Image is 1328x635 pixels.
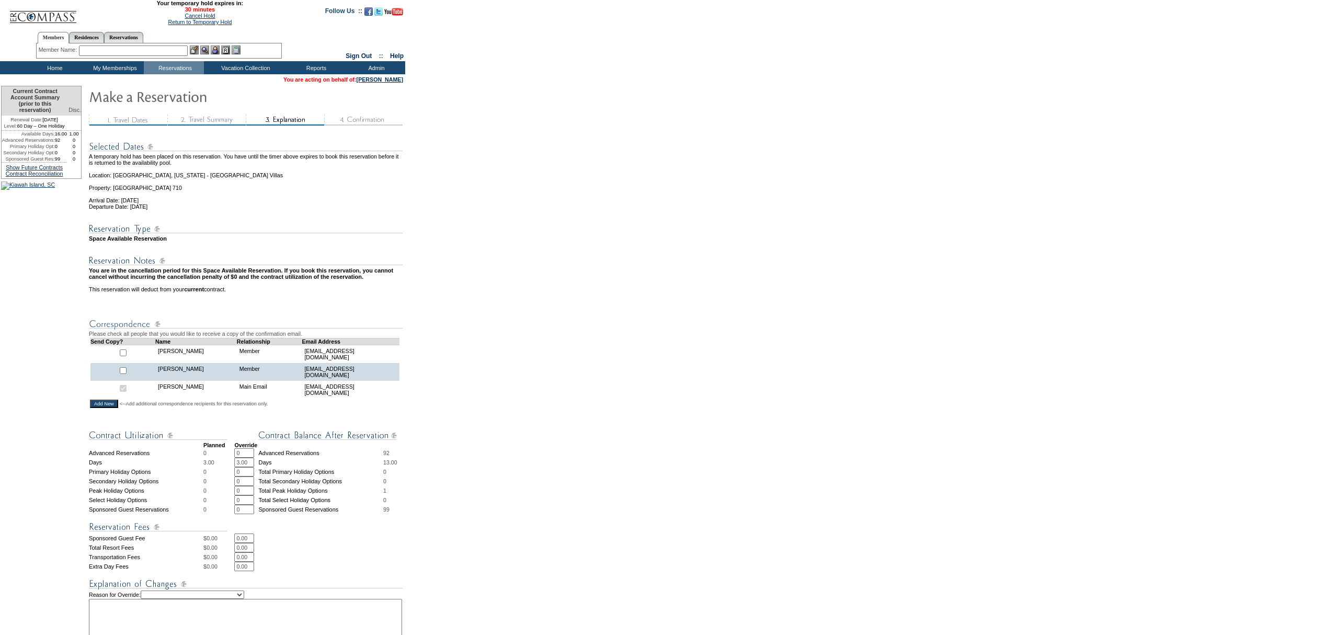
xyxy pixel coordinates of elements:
[203,506,207,513] span: 0
[258,467,383,477] td: Total Primary Holiday Options
[2,131,55,137] td: Available Days:
[89,495,203,505] td: Select Holiday Options
[55,156,67,162] td: 99
[2,137,55,143] td: Advanced Reservations:
[89,86,298,107] img: Make Reservation
[203,543,234,552] td: $
[357,76,403,83] a: [PERSON_NAME]
[55,143,67,150] td: 0
[155,345,237,363] td: [PERSON_NAME]
[67,156,81,162] td: 0
[207,545,217,551] span: 0.00
[285,61,345,74] td: Reports
[246,115,324,126] img: step3_state2.gif
[390,52,404,60] a: Help
[383,469,386,475] span: 0
[155,338,237,345] td: Name
[203,469,207,475] span: 0
[237,338,302,345] td: Relationship
[89,486,203,495] td: Peak Holiday Options
[155,363,237,381] td: [PERSON_NAME]
[184,286,204,292] b: current
[55,131,67,137] td: 16.00
[258,448,383,458] td: Advanced Reservations
[144,61,204,74] td: Reservations
[383,506,390,513] span: 99
[383,487,386,494] span: 1
[67,131,81,137] td: 1.00
[89,562,203,571] td: Extra Day Fees
[258,458,383,467] td: Days
[302,381,399,399] td: [EMAIL_ADDRESS][DOMAIN_NAME]
[2,116,67,123] td: [DATE]
[89,235,404,242] td: Space Available Reservation
[89,178,404,191] td: Property: [GEOGRAPHIC_DATA] 710
[89,222,403,235] img: Reservation Type
[237,345,302,363] td: Member
[24,61,84,74] td: Home
[204,61,285,74] td: Vacation Collection
[345,61,405,74] td: Admin
[89,552,203,562] td: Transportation Fees
[258,477,383,486] td: Total Secondary Holiday Options
[167,115,246,126] img: step2_state3.gif
[89,191,404,203] td: Arrival Date: [DATE]
[203,478,207,484] span: 0
[2,150,55,156] td: Secondary Holiday Opt:
[89,203,404,210] td: Departure Date: [DATE]
[89,543,203,552] td: Total Resort Fees
[1,182,55,190] img: Kiawah Island, SC
[203,487,207,494] span: 0
[2,156,55,162] td: Sponsored Guest Res:
[203,562,234,571] td: $
[55,150,67,156] td: 0
[364,10,373,17] a: Become our fan on Facebook
[207,535,217,541] span: 0.00
[237,381,302,399] td: Main Email
[168,19,232,25] a: Return to Temporary Hold
[346,52,372,60] a: Sign Out
[302,338,399,345] td: Email Address
[89,534,203,543] td: Sponsored Guest Fee
[383,497,386,503] span: 0
[203,552,234,562] td: $
[234,442,257,448] strong: Override
[4,123,17,129] span: Level:
[155,381,237,399] td: [PERSON_NAME]
[207,563,217,570] span: 0.00
[211,46,220,54] img: Impersonate
[10,117,42,123] span: Renewal Date:
[82,6,317,13] span: 30 minutes
[302,345,399,363] td: [EMAIL_ADDRESS][DOMAIN_NAME]
[258,505,383,514] td: Sponsored Guest Reservations
[374,10,383,17] a: Follow us on Twitter
[89,166,404,178] td: Location: [GEOGRAPHIC_DATA], [US_STATE] - [GEOGRAPHIC_DATA] Villas
[203,459,214,466] span: 3.00
[84,61,144,74] td: My Memberships
[2,143,55,150] td: Primary Holiday Opt:
[67,143,81,150] td: 0
[384,10,403,17] a: Subscribe to our YouTube Channel
[207,554,217,560] span: 0.00
[374,7,383,16] img: Follow us on Twitter
[9,2,77,24] img: Compass Home
[67,150,81,156] td: 0
[38,32,70,43] a: Members
[258,429,397,442] img: Contract Balance After Reservation
[324,115,403,126] img: step4_state1.gif
[90,338,156,345] td: Send Copy?
[89,153,404,166] td: A temporary hold has been placed on this reservation. You have until the timer above expires to b...
[2,123,67,131] td: 60 Day – One Holiday
[89,115,167,126] img: step1_state3.gif
[325,6,362,19] td: Follow Us ::
[203,534,234,543] td: $
[89,429,227,442] img: Contract Utilization
[89,254,403,267] img: Reservation Notes
[68,107,81,113] span: Disc.
[67,137,81,143] td: 0
[203,497,207,503] span: 0
[364,7,373,16] img: Become our fan on Facebook
[89,140,403,153] img: Reservation Dates
[383,459,397,466] span: 13.00
[69,32,104,43] a: Residences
